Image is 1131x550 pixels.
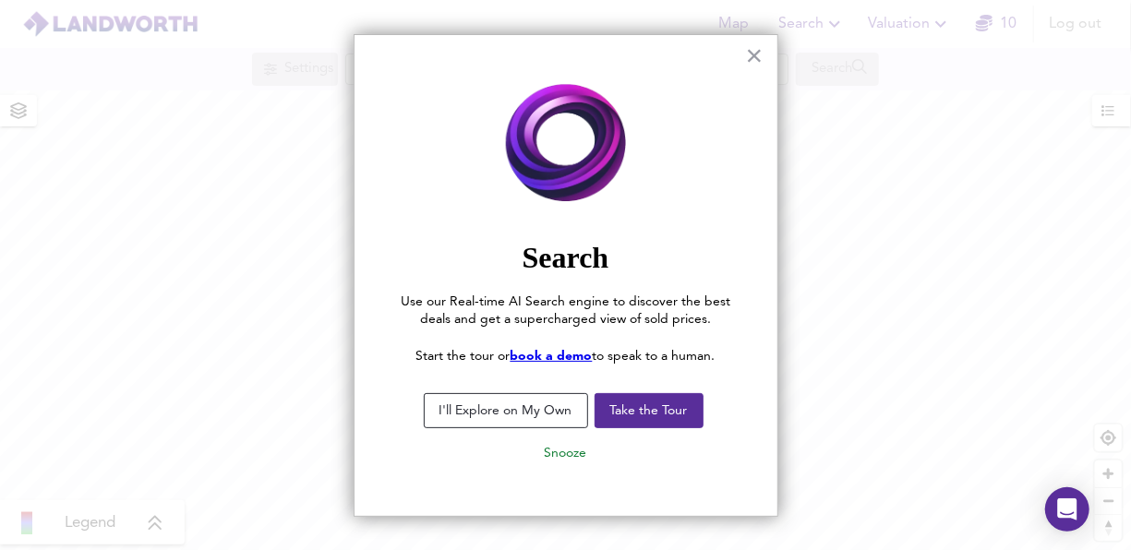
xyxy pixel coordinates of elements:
[595,393,704,428] button: Take the Tour
[593,350,716,363] span: to speak to a human.
[530,436,602,470] button: Snooze
[416,350,511,363] span: Start the tour or
[391,72,741,217] img: Employee Photo
[511,350,593,363] a: book a demo
[424,393,588,428] button: I'll Explore on My Own
[1045,487,1089,532] div: Open Intercom Messenger
[391,293,740,329] p: Use our Real-time AI Search engine to discover the best deals and get a supercharged view of sold...
[746,41,764,70] button: Close
[391,240,740,275] h2: Search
